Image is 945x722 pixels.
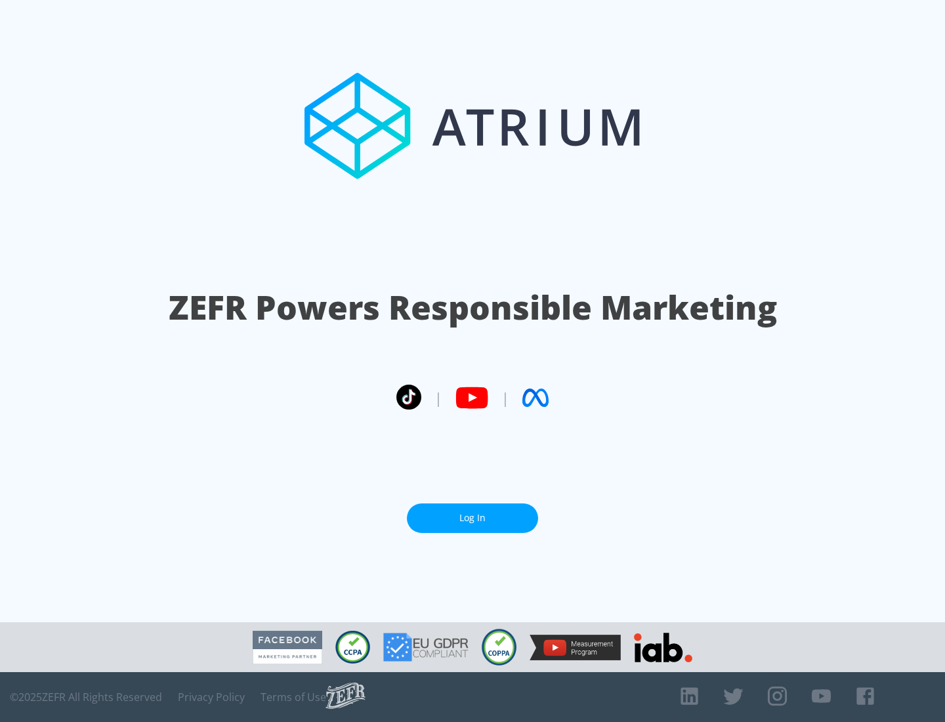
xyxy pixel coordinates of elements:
img: CCPA Compliant [335,631,370,664]
img: COPPA Compliant [482,629,516,666]
a: Terms of Use [261,690,326,704]
img: GDPR Compliant [383,633,469,662]
a: Privacy Policy [178,690,245,704]
img: Facebook Marketing Partner [253,631,322,664]
span: | [501,388,509,408]
a: Log In [407,503,538,533]
img: IAB [634,633,692,662]
span: © 2025 ZEFR All Rights Reserved [10,690,162,704]
span: | [434,388,442,408]
img: YouTube Measurement Program [530,635,621,660]
h1: ZEFR Powers Responsible Marketing [169,285,777,330]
